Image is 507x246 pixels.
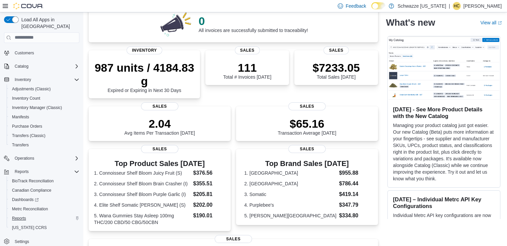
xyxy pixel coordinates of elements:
dd: $955.88 [339,169,370,177]
h2: What's new [386,17,435,28]
a: Metrc Reconciliation [9,205,51,213]
span: Feedback [346,3,366,9]
dt: 5. Wana Gummies Stay Asleep 100mg THC/200 CBD/50 CBG/50CBN [94,212,190,226]
a: Adjustments (Classic) [9,85,53,93]
dd: $376.56 [193,169,225,177]
img: Cova [13,3,43,9]
button: Operations [12,154,37,162]
button: Canadian Compliance [7,186,82,195]
dt: 2. Connoisseur Shelf Bloom Brain Crasher (I) [94,180,190,187]
dt: 4. Purplebee's [244,202,336,208]
input: Dark Mode [371,2,385,9]
dt: 2. [GEOGRAPHIC_DATA] [244,180,336,187]
a: Inventory Manager (Classic) [9,104,65,112]
span: Transfers (Classic) [12,133,45,138]
span: Sales [324,46,349,54]
a: Customers [12,49,37,57]
a: Dashboards [9,196,41,204]
span: BioTrack Reconciliation [12,178,54,184]
h3: Top Brand Sales [DATE] [244,160,370,168]
button: Inventory [12,76,34,84]
button: Reports [1,167,82,176]
span: Customers [12,49,79,57]
div: Transaction Average [DATE] [278,117,336,136]
dt: 3. Somatic [244,191,336,198]
dd: $347.79 [339,201,370,209]
h3: [DATE] – Individual Metrc API Key Configurations [393,196,495,209]
button: Metrc Reconciliation [7,204,82,214]
dd: $419.14 [339,190,370,198]
button: Inventory Manager (Classic) [7,103,82,112]
img: 0 [159,10,193,37]
span: Customers [15,50,34,56]
span: Inventory [12,76,79,84]
span: Metrc Reconciliation [9,205,79,213]
span: Adjustments (Classic) [9,85,79,93]
span: Transfers [12,142,29,148]
a: Manifests [9,113,32,121]
a: View allExternal link [480,20,502,25]
p: $7233.05 [313,61,360,74]
p: 0 [199,14,308,28]
span: Inventory Manager (Classic) [9,104,79,112]
span: Reports [12,216,26,221]
dd: $334.80 [339,212,370,220]
span: Sales [215,235,252,243]
dd: $205.81 [193,190,225,198]
span: Inventory [127,46,162,54]
button: Manifests [7,112,82,122]
div: Avg Items Per Transaction [DATE] [124,117,195,136]
p: Individual Metrc API key configurations are now available for all Metrc states. For instructions ... [393,212,495,232]
span: Inventory Count [12,96,40,101]
span: Reports [15,169,29,174]
a: Transfers [9,141,31,149]
div: All invoices are successfully submitted to traceability! [199,14,308,33]
a: BioTrack Reconciliation [9,177,56,185]
a: Dashboards [7,195,82,204]
button: Reports [7,214,82,223]
span: Purchase Orders [9,122,79,130]
dt: 1. [GEOGRAPHIC_DATA] [244,170,336,176]
dd: $355.51 [193,180,225,188]
p: 111 [223,61,271,74]
button: Catalog [1,62,82,71]
button: Customers [1,48,82,58]
a: Purchase Orders [9,122,45,130]
div: Expired or Expiring in Next 30 Days [94,61,195,93]
span: BioTrack Reconciliation [9,177,79,185]
button: Inventory [1,75,82,84]
span: Transfers (Classic) [9,132,79,140]
span: Operations [15,156,34,161]
span: Purchase Orders [12,124,42,129]
span: Manifests [9,113,79,121]
h3: Top Product Sales [DATE] [94,160,225,168]
span: Dashboards [9,196,79,204]
dt: 3. Connoisseur Shelf Bloom Purple Garlic (I) [94,191,190,198]
span: Sales [141,145,178,153]
p: [PERSON_NAME] [463,2,502,10]
span: Reports [12,168,79,176]
span: Inventory [15,77,31,82]
button: Transfers [7,140,82,150]
span: Canadian Compliance [12,188,51,193]
span: Canadian Compliance [9,186,79,194]
div: Total Sales [DATE] [313,61,360,80]
dd: $786.44 [339,180,370,188]
p: Managing your product catalog just got easier. Our new Catalog (Beta) puts more information at yo... [393,122,495,182]
span: Transfers [9,141,79,149]
a: Transfers (Classic) [9,132,48,140]
a: Canadian Compliance [9,186,54,194]
span: Sales [141,102,178,110]
button: Adjustments (Classic) [7,84,82,94]
span: Sales [288,102,326,110]
span: Dashboards [12,197,39,202]
span: [US_STATE] CCRS [12,225,47,230]
a: Inventory Count [9,94,43,102]
button: Operations [1,154,82,163]
span: Operations [12,154,79,162]
span: Sales [235,46,260,54]
span: Catalog [12,62,79,70]
a: Settings [12,238,32,246]
dt: 1. Connoisseur Shelf Bloom Juicy Fruit (S) [94,170,190,176]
